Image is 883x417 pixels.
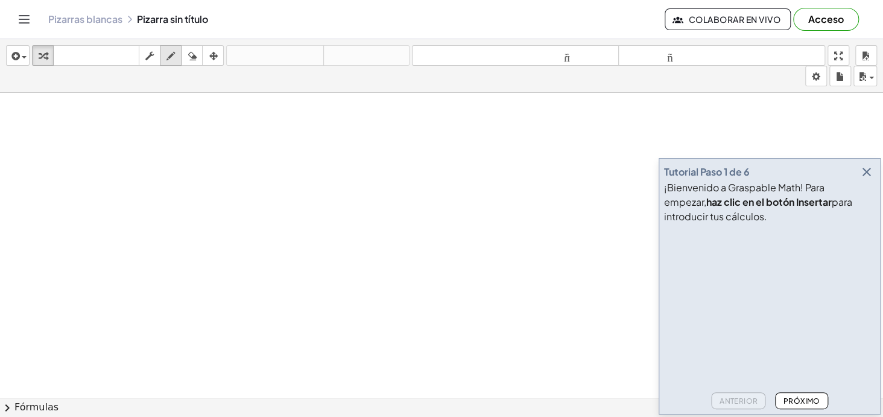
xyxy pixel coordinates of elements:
font: teclado [56,50,136,62]
button: teclado [53,45,139,66]
font: Fórmulas [14,401,59,413]
a: Pizarras blancas [48,13,122,25]
font: deshacer [229,50,321,62]
button: tamaño_del_formato [618,45,825,66]
font: rehacer [326,50,407,62]
button: rehacer [323,45,410,66]
button: Próximo [775,392,828,409]
button: deshacer [226,45,324,66]
button: Acceso [793,8,859,31]
font: Colaborar en vivo [689,14,780,25]
font: tamaño_del_formato [415,50,616,62]
button: tamaño_del_formato [412,45,619,66]
font: Próximo [783,396,820,406]
button: Cambiar navegación [14,10,34,29]
button: Colaborar en vivo [665,8,791,30]
font: Tutorial Paso 1 de 6 [664,165,750,178]
font: Acceso [808,13,844,25]
font: ¡Bienvenido a Graspable Math! Para empezar, [664,181,824,208]
font: tamaño_del_formato [621,50,822,62]
font: haz clic en el botón Insertar [706,196,832,208]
